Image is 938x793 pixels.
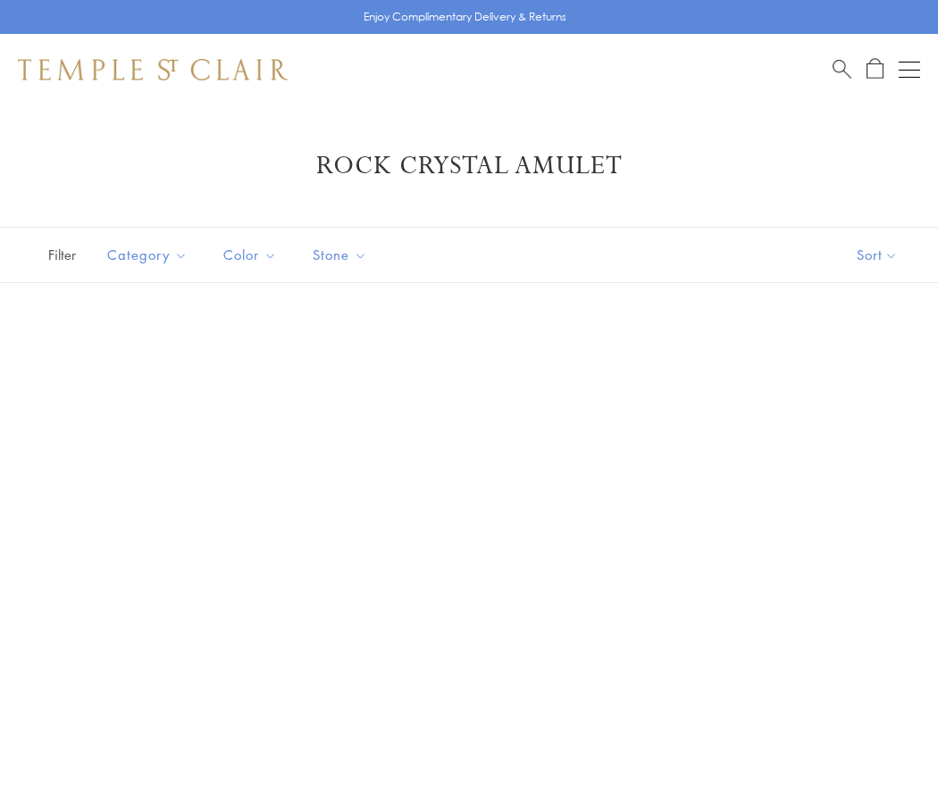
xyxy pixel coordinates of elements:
[867,58,884,80] a: Open Shopping Bag
[299,235,381,275] button: Stone
[364,8,566,26] p: Enjoy Complimentary Delivery & Returns
[817,228,938,282] button: Show sort by
[304,244,381,266] span: Stone
[98,244,201,266] span: Category
[214,244,290,266] span: Color
[210,235,290,275] button: Color
[94,235,201,275] button: Category
[899,59,920,80] button: Open navigation
[45,150,893,182] h1: Rock Crystal Amulet
[18,59,288,80] img: Temple St. Clair
[833,58,851,80] a: Search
